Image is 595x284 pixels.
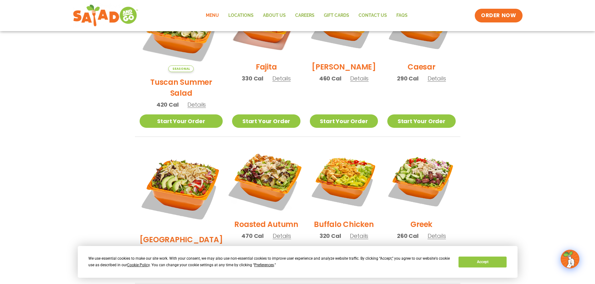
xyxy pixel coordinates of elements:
span: Seasonal [168,65,194,72]
a: Start Your Order [387,114,455,128]
h2: Caesar [408,61,435,72]
span: 320 Cal [320,232,341,240]
a: GIFT CARDS [319,8,354,23]
span: 460 Cal [319,74,341,83]
button: Accept [459,257,507,267]
a: Contact Us [354,8,392,23]
a: About Us [258,8,290,23]
span: Details [350,232,368,240]
h2: Buffalo Chicken [314,219,374,230]
div: We use essential cookies to make our site work. With your consent, we may also use non-essential ... [88,255,451,268]
span: 420 Cal [156,100,179,109]
h2: Roasted Autumn [234,219,298,230]
h2: Greek [410,219,432,230]
span: 290 Cal [397,74,419,83]
a: Start Your Order [232,114,300,128]
h2: Tuscan Summer Salad [140,77,223,99]
span: Details [187,101,206,108]
h2: [GEOGRAPHIC_DATA] [140,234,223,245]
a: Menu [201,8,224,23]
img: wpChatIcon [561,250,579,268]
span: Details [272,75,291,82]
a: Start Your Order [310,114,378,128]
img: Product photo for Greek Salad [387,146,455,214]
a: Start Your Order [140,114,223,128]
a: FAQs [392,8,412,23]
span: Preferences [254,263,274,267]
img: Product photo for BBQ Ranch Salad [140,146,223,229]
span: Details [428,75,446,82]
a: ORDER NOW [475,9,522,22]
h2: Fajita [256,61,277,72]
div: Cookie Consent Prompt [78,246,518,278]
span: ORDER NOW [481,12,516,19]
span: Details [273,232,291,240]
a: Locations [224,8,258,23]
span: 470 Cal [241,232,264,240]
img: Product photo for Roasted Autumn Salad [226,140,306,220]
nav: Menu [201,8,412,23]
span: 260 Cal [397,232,419,240]
span: Details [428,232,446,240]
img: Product photo for Buffalo Chicken Salad [310,146,378,214]
span: 330 Cal [242,74,263,83]
span: Cookie Policy [127,263,150,267]
h2: [PERSON_NAME] [312,61,376,72]
a: Careers [290,8,319,23]
img: new-SAG-logo-768×292 [73,3,139,28]
span: Details [350,75,369,82]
